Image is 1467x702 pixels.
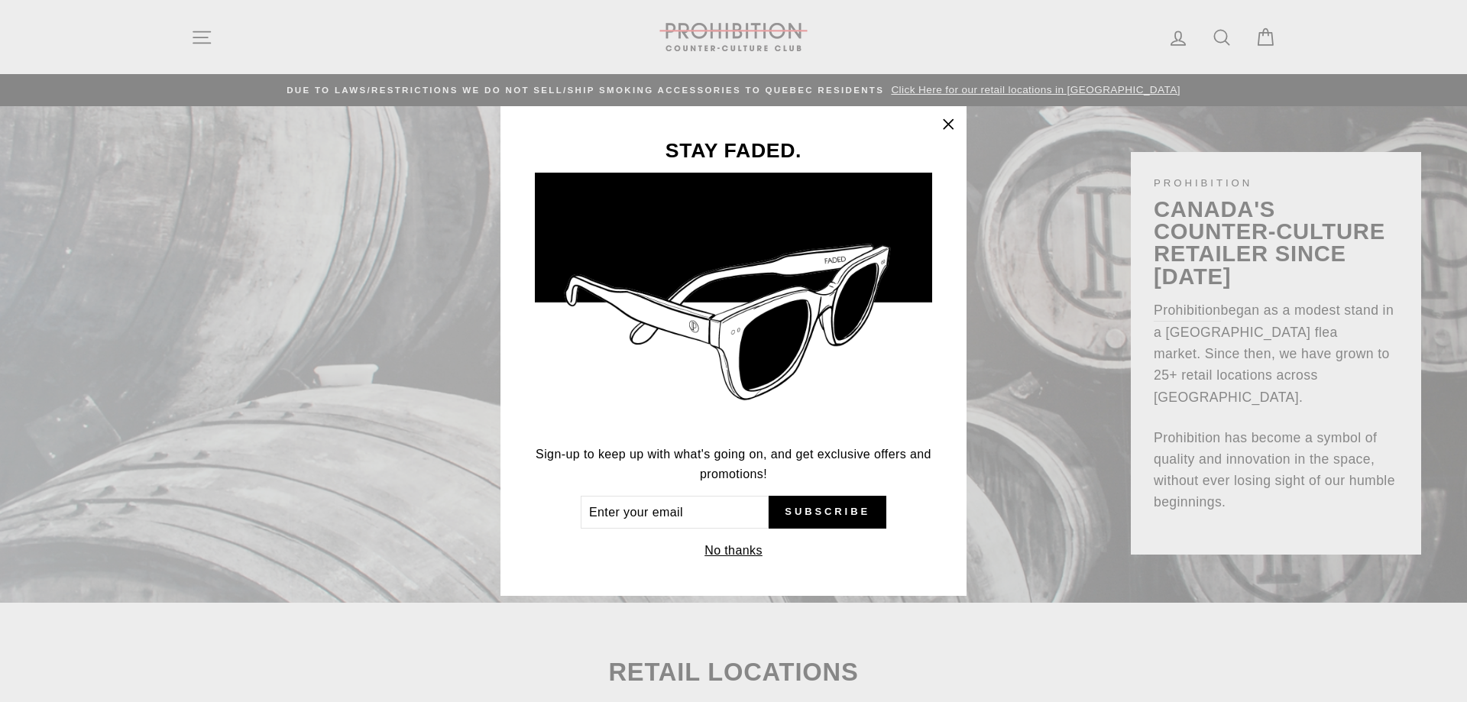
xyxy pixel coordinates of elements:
span: Subscribe [785,505,870,519]
input: Enter your email [581,496,769,529]
h3: STAY FADED. [535,141,932,161]
button: Subscribe [769,496,886,529]
button: No thanks [700,540,767,561]
p: Sign-up to keep up with what's going on, and get exclusive offers and promotions! [535,445,932,484]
